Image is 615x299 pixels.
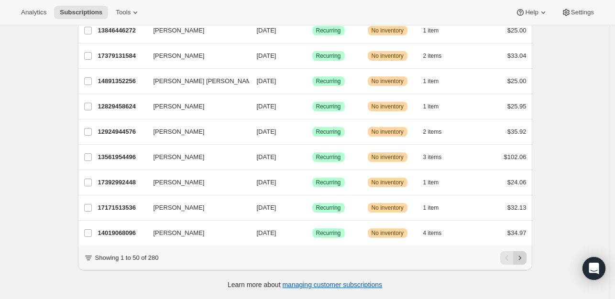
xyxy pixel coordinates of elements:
span: [PERSON_NAME] [PERSON_NAME] [154,76,257,86]
a: managing customer subscriptions [282,281,382,288]
button: 1 item [423,24,450,37]
div: 13846446272[PERSON_NAME][DATE]SuccessRecurringWarningNo inventory1 item$25.00 [98,24,527,37]
span: Recurring [316,229,341,237]
div: 14019068096[PERSON_NAME][DATE]SuccessRecurringWarningNo inventory4 items$34.97 [98,226,527,240]
span: No inventory [372,179,404,186]
div: 13561954496[PERSON_NAME][DATE]SuccessRecurringWarningNo inventory3 items$102.06 [98,150,527,164]
span: Settings [571,9,594,16]
span: Recurring [316,77,341,85]
div: 17392992448[PERSON_NAME][DATE]SuccessRecurringWarningNo inventory1 item$24.06 [98,176,527,189]
span: [DATE] [257,153,276,160]
span: [PERSON_NAME] [154,102,205,111]
span: Recurring [316,204,341,212]
span: [DATE] [257,27,276,34]
span: Recurring [316,179,341,186]
span: 2 items [423,52,442,60]
button: Subscriptions [54,6,108,19]
p: 12829458624 [98,102,146,111]
button: [PERSON_NAME] [148,48,243,64]
div: 12829458624[PERSON_NAME][DATE]SuccessRecurringWarningNo inventory1 item$25.95 [98,100,527,113]
span: Recurring [316,52,341,60]
span: Subscriptions [60,9,102,16]
button: Analytics [15,6,52,19]
button: 1 item [423,176,450,189]
span: [DATE] [257,103,276,110]
button: 3 items [423,150,452,164]
p: 12924944576 [98,127,146,137]
nav: Pagination [500,251,527,265]
p: 17171513536 [98,203,146,213]
span: 1 item [423,204,439,212]
p: 17379131584 [98,51,146,61]
div: 14891352256[PERSON_NAME] [PERSON_NAME][DATE]SuccessRecurringWarningNo inventory1 item$25.00 [98,75,527,88]
span: 1 item [423,103,439,110]
span: [PERSON_NAME] [154,152,205,162]
span: [PERSON_NAME] [154,203,205,213]
span: 1 item [423,179,439,186]
span: 4 items [423,229,442,237]
span: No inventory [372,27,404,34]
button: [PERSON_NAME] [148,99,243,114]
div: 17379131584[PERSON_NAME][DATE]SuccessRecurringWarningNo inventory2 items$33.04 [98,49,527,63]
span: Tools [116,9,131,16]
span: [PERSON_NAME] [154,51,205,61]
span: [DATE] [257,204,276,211]
button: Tools [110,6,146,19]
span: No inventory [372,52,404,60]
button: Next [513,251,527,265]
span: 2 items [423,128,442,136]
p: 14019068096 [98,228,146,238]
button: 2 items [423,125,452,139]
button: 1 item [423,100,450,113]
p: Learn more about [228,280,382,289]
span: Recurring [316,153,341,161]
span: $25.00 [507,27,527,34]
span: $25.95 [507,103,527,110]
button: Settings [556,6,600,19]
span: No inventory [372,229,404,237]
span: No inventory [372,153,404,161]
p: 14891352256 [98,76,146,86]
span: Analytics [21,9,46,16]
span: [PERSON_NAME] [154,178,205,187]
span: 3 items [423,153,442,161]
span: [DATE] [257,128,276,135]
button: 1 item [423,201,450,214]
div: 12924944576[PERSON_NAME][DATE]SuccessRecurringWarningNo inventory2 items$35.92 [98,125,527,139]
button: [PERSON_NAME] [148,149,243,165]
span: [PERSON_NAME] [154,228,205,238]
span: $102.06 [504,153,527,160]
p: 13561954496 [98,152,146,162]
button: 2 items [423,49,452,63]
button: [PERSON_NAME] [148,124,243,139]
button: Help [510,6,553,19]
span: Help [525,9,538,16]
span: Recurring [316,128,341,136]
span: No inventory [372,103,404,110]
button: [PERSON_NAME] [PERSON_NAME] [148,74,243,89]
button: [PERSON_NAME] [148,225,243,241]
span: 1 item [423,77,439,85]
button: [PERSON_NAME] [148,175,243,190]
div: Open Intercom Messenger [582,257,605,280]
p: 17392992448 [98,178,146,187]
span: $35.92 [507,128,527,135]
span: $24.06 [507,179,527,186]
span: [DATE] [257,77,276,85]
span: [PERSON_NAME] [154,127,205,137]
span: [DATE] [257,179,276,186]
span: $32.13 [507,204,527,211]
span: Recurring [316,103,341,110]
button: [PERSON_NAME] [148,23,243,38]
span: No inventory [372,204,404,212]
div: 17171513536[PERSON_NAME][DATE]SuccessRecurringWarningNo inventory1 item$32.13 [98,201,527,214]
span: [PERSON_NAME] [154,26,205,35]
button: 4 items [423,226,452,240]
button: 1 item [423,75,450,88]
span: No inventory [372,77,404,85]
span: [DATE] [257,229,276,236]
span: $25.00 [507,77,527,85]
span: $34.97 [507,229,527,236]
button: [PERSON_NAME] [148,200,243,215]
span: 1 item [423,27,439,34]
